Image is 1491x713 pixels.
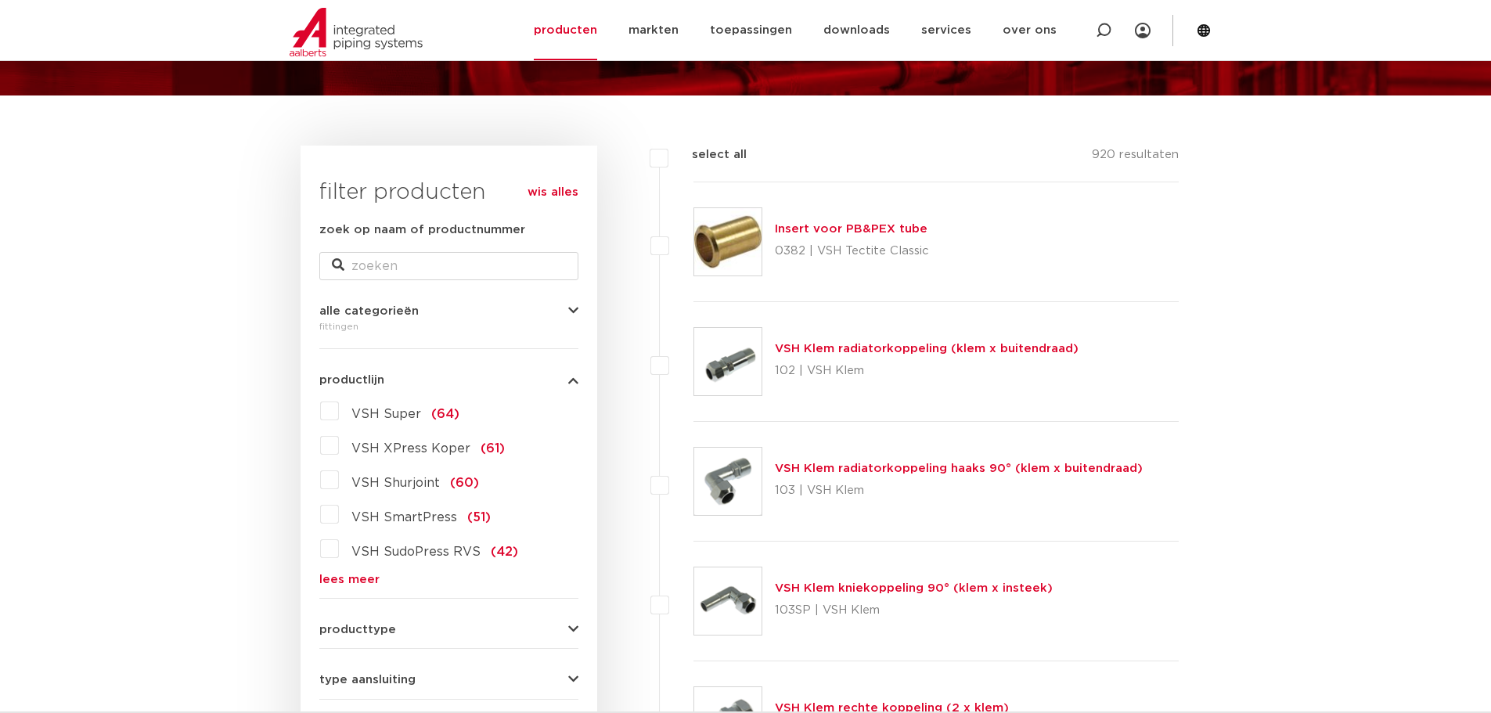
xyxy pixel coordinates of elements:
span: VSH Super [351,408,421,420]
span: VSH SmartPress [351,511,457,524]
span: VSH XPress Koper [351,442,470,455]
h3: filter producten [319,177,578,208]
span: VSH SudoPress RVS [351,546,481,558]
a: VSH Klem kniekoppeling 90° (klem x insteek) [775,582,1053,594]
span: (61) [481,442,505,455]
a: VSH Klem radiatorkoppeling (klem x buitendraad) [775,343,1079,355]
span: (64) [431,408,459,420]
span: type aansluiting [319,674,416,686]
button: type aansluiting [319,674,578,686]
img: Thumbnail for VSH Klem kniekoppeling 90° (klem x insteek) [694,567,762,635]
span: (51) [467,511,491,524]
button: productlijn [319,374,578,386]
span: productlijn [319,374,384,386]
a: lees meer [319,574,578,585]
img: Thumbnail for VSH Klem radiatorkoppeling haaks 90° (klem x buitendraad) [694,448,762,515]
a: wis alles [528,183,578,202]
p: 103SP | VSH Klem [775,598,1053,623]
span: VSH Shurjoint [351,477,440,489]
span: alle categorieën [319,305,419,317]
label: select all [668,146,747,164]
span: (60) [450,477,479,489]
p: 103 | VSH Klem [775,478,1143,503]
label: zoek op naam of productnummer [319,221,525,239]
p: 102 | VSH Klem [775,358,1079,384]
img: Thumbnail for Insert voor PB&PEX tube [694,208,762,275]
span: producttype [319,624,396,636]
span: (42) [491,546,518,558]
a: VSH Klem radiatorkoppeling haaks 90° (klem x buitendraad) [775,463,1143,474]
p: 920 resultaten [1092,146,1179,170]
button: producttype [319,624,578,636]
div: fittingen [319,317,578,336]
img: Thumbnail for VSH Klem radiatorkoppeling (klem x buitendraad) [694,328,762,395]
button: alle categorieën [319,305,578,317]
a: Insert voor PB&PEX tube [775,223,927,235]
p: 0382 | VSH Tectite Classic [775,239,929,264]
input: zoeken [319,252,578,280]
